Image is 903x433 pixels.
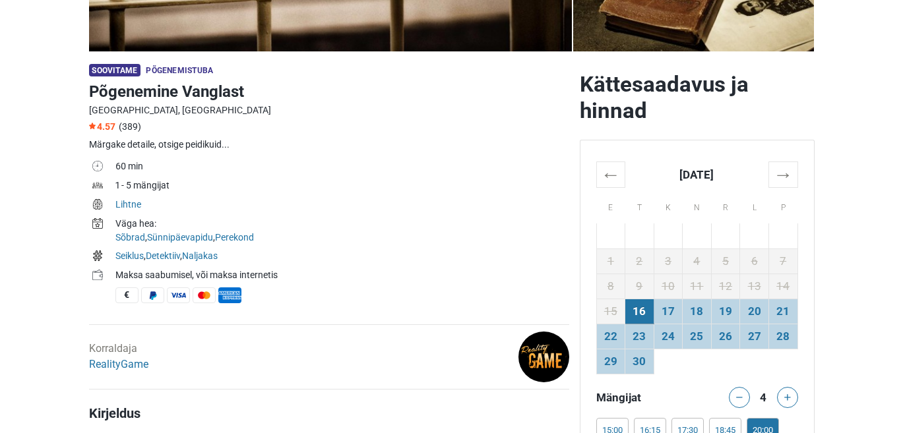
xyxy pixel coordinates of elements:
[768,299,797,324] td: 21
[683,248,712,274] td: 4
[654,299,683,324] td: 17
[218,287,241,303] span: American Express
[591,387,697,408] div: Mängijat
[768,324,797,349] td: 28
[141,287,164,303] span: PayPal
[89,138,569,152] div: Märgake detaile, otsige peidikuid...
[740,187,769,223] th: L
[711,248,740,274] td: 5
[115,199,141,210] a: Lihtne
[768,161,797,187] th: →
[182,250,218,261] a: Naljakas
[146,250,180,261] a: Detektiiv
[683,274,712,299] td: 11
[115,158,569,177] td: 60 min
[119,121,141,132] span: (389)
[711,324,740,349] td: 26
[683,187,712,223] th: N
[115,250,144,261] a: Seiklus
[596,248,625,274] td: 1
[740,324,769,349] td: 27
[115,232,145,243] a: Sõbrad
[167,287,190,303] span: Visa
[115,287,139,303] span: Sularaha
[625,299,654,324] td: 16
[625,349,654,374] td: 30
[768,248,797,274] td: 7
[115,268,569,282] div: Maksa saabumisel, või maksa internetis
[147,232,213,243] a: Sünnipäevapidu
[146,66,213,75] span: Põgenemistuba
[89,121,115,132] span: 4.57
[115,217,569,231] div: Väga hea:
[89,358,148,370] a: RealityGame
[193,287,216,303] span: MasterCard
[654,248,683,274] td: 3
[215,232,254,243] a: Perekond
[115,216,569,248] td: , ,
[596,299,625,324] td: 15
[596,274,625,299] td: 8
[625,248,654,274] td: 2
[596,161,625,187] th: ←
[89,341,148,372] div: Korraldaja
[625,161,769,187] th: [DATE]
[89,64,141,76] span: Soovitame
[518,332,569,382] img: d6baf65e0b240ce1l.png
[683,299,712,324] td: 18
[654,187,683,223] th: K
[89,80,569,103] h1: Põgenemine Vanglast
[740,274,769,299] td: 13
[683,324,712,349] td: 25
[625,324,654,349] td: 23
[654,324,683,349] td: 24
[625,187,654,223] th: T
[711,187,740,223] th: R
[596,324,625,349] td: 22
[740,248,769,274] td: 6
[115,177,569,196] td: 1 - 5 mängijat
[625,274,654,299] td: 9
[89,405,569,421] h4: Kirjeldus
[89,123,96,129] img: Star
[115,248,569,267] td: , ,
[711,274,740,299] td: 12
[711,299,740,324] td: 19
[768,187,797,223] th: P
[596,187,625,223] th: E
[580,71,815,124] h2: Kättesaadavus ja hinnad
[755,387,771,405] div: 4
[654,274,683,299] td: 10
[768,274,797,299] td: 14
[89,103,569,117] div: [GEOGRAPHIC_DATA], [GEOGRAPHIC_DATA]
[596,349,625,374] td: 29
[740,299,769,324] td: 20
